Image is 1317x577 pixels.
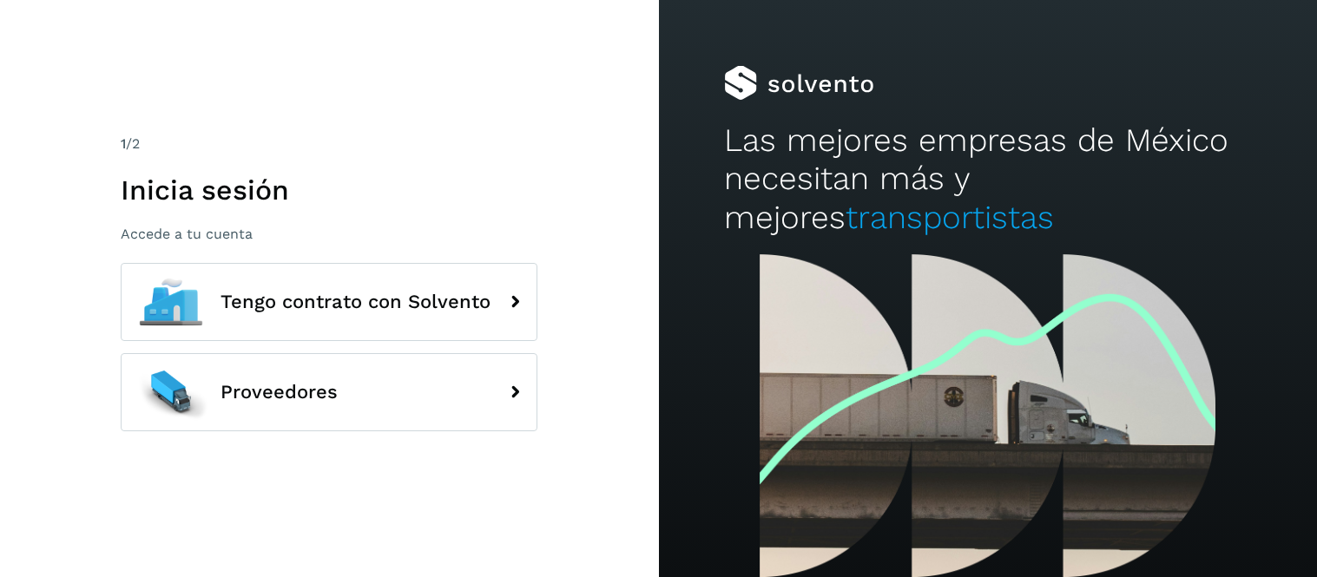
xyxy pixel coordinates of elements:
[121,135,126,152] span: 1
[221,292,491,312] span: Tengo contrato con Solvento
[221,382,338,403] span: Proveedores
[846,199,1054,236] span: transportistas
[121,263,537,341] button: Tengo contrato con Solvento
[121,226,537,242] p: Accede a tu cuenta
[724,121,1251,237] h2: Las mejores empresas de México necesitan más y mejores
[121,353,537,431] button: Proveedores
[121,174,537,207] h1: Inicia sesión
[121,134,537,154] div: /2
